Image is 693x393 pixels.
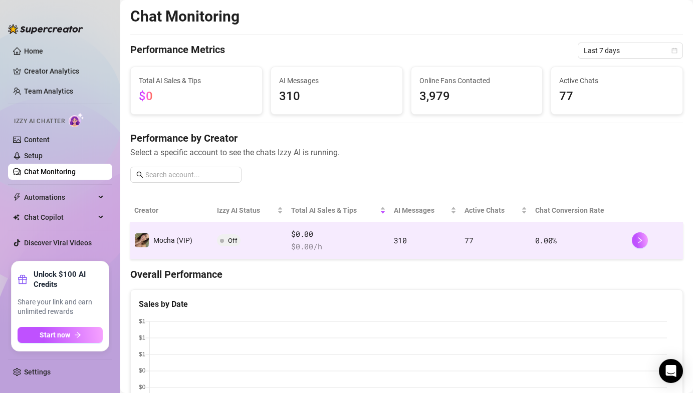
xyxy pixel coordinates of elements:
span: gift [18,274,28,284]
div: Open Intercom Messenger [659,359,683,383]
input: Search account... [145,169,236,180]
span: $ 0.00 /h [291,241,385,253]
span: $0 [139,89,153,103]
th: Active Chats [460,199,531,222]
a: Chat Monitoring [24,168,76,176]
th: Creator [130,199,213,222]
span: thunderbolt [13,193,21,201]
div: Sales by Date [139,298,674,310]
span: Automations [24,189,95,205]
th: Izzy AI Status [213,199,287,222]
th: AI Messages [390,199,461,222]
th: Total AI Sales & Tips [287,199,389,222]
a: Settings [24,368,51,376]
img: Chat Copilot [13,214,20,221]
th: Chat Conversion Rate [531,199,628,222]
span: Mocha (VIP) [153,236,192,244]
span: Online Fans Contacted [419,75,535,86]
a: Content [24,136,50,144]
span: calendar [671,48,677,54]
span: Total AI Sales & Tips [139,75,254,86]
span: 0.00 % [535,235,557,245]
span: $0.00 [291,228,385,240]
a: Home [24,47,43,55]
img: logo-BBDzfeDw.svg [8,24,83,34]
h2: Chat Monitoring [130,7,240,26]
span: right [636,237,643,244]
span: Start now [40,331,70,339]
span: AI Messages [394,205,449,216]
span: Share your link and earn unlimited rewards [18,297,103,317]
a: Setup [24,152,43,160]
span: search [136,171,143,178]
button: Start nowarrow-right [18,327,103,343]
span: 310 [279,87,394,106]
span: Izzy AI Status [217,205,275,216]
span: Select a specific account to see the chats Izzy AI is running. [130,146,683,159]
span: 310 [394,235,407,245]
span: Chat Copilot [24,209,95,225]
strong: Unlock $100 AI Credits [34,269,103,289]
span: 3,979 [419,87,535,106]
span: Izzy AI Chatter [14,117,65,126]
a: Team Analytics [24,87,73,95]
span: AI Messages [279,75,394,86]
span: Last 7 days [584,43,677,58]
span: Active Chats [465,205,519,216]
a: Discover Viral Videos [24,239,92,247]
span: Active Chats [559,75,674,86]
h4: Performance by Creator [130,131,683,145]
h4: Overall Performance [130,267,683,281]
img: AI Chatter [69,113,84,127]
a: Creator Analytics [24,63,104,79]
span: Off [228,237,238,244]
span: 77 [465,235,473,245]
span: 77 [559,87,674,106]
span: Total AI Sales & Tips [291,205,377,216]
span: arrow-right [74,331,81,338]
button: right [632,232,648,248]
img: Mocha (VIP) [135,233,149,247]
h4: Performance Metrics [130,43,225,59]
